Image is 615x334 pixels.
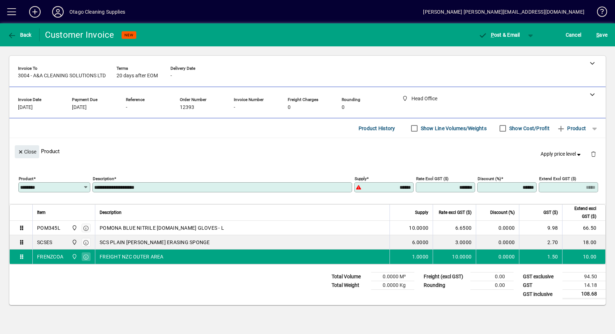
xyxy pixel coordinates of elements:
[567,205,596,220] span: Extend excl GST ($)
[491,32,494,38] span: P
[234,105,235,110] span: -
[420,281,470,290] td: Rounding
[37,239,52,246] div: SCSES
[100,239,210,246] span: SCS PLAIN [PERSON_NAME] ERASING SPONGE
[596,32,599,38] span: S
[328,273,371,281] td: Total Volume
[557,123,586,134] span: Product
[93,176,114,181] mat-label: Description
[355,176,366,181] mat-label: Supply
[562,290,606,299] td: 108.68
[72,105,87,110] span: [DATE]
[359,123,395,134] span: Product History
[19,176,33,181] mat-label: Product
[553,122,589,135] button: Product
[475,28,524,41] button: Post & Email
[328,281,371,290] td: Total Weight
[46,5,69,18] button: Profile
[476,250,519,264] td: 0.0000
[490,209,515,216] span: Discount (%)
[9,138,606,164] div: Product
[541,150,582,158] span: Apply price level
[478,32,520,38] span: ost & Email
[100,253,164,260] span: FREIGHT NZC OUTER AREA
[470,273,514,281] td: 0.00
[470,281,514,290] td: 0.00
[13,148,41,155] app-page-header-button: Close
[596,29,607,41] span: ave
[45,29,114,41] div: Customer Invoice
[6,28,33,41] button: Back
[476,221,519,235] td: 0.0000
[70,224,78,232] span: Head Office
[519,273,562,281] td: GST exclusive
[519,221,562,235] td: 9.98
[539,176,576,181] mat-label: Extend excl GST ($)
[538,148,585,161] button: Apply price level
[23,5,46,18] button: Add
[420,273,470,281] td: Freight (excl GST)
[585,145,602,163] button: Delete
[18,146,36,158] span: Close
[519,281,562,290] td: GST
[519,235,562,250] td: 2.70
[170,73,172,79] span: -
[8,32,32,38] span: Back
[508,125,550,132] label: Show Cost/Profit
[519,250,562,264] td: 1.50
[342,105,345,110] span: 0
[594,28,609,41] button: Save
[15,145,39,158] button: Close
[416,176,448,181] mat-label: Rate excl GST ($)
[124,33,133,37] span: NEW
[180,105,194,110] span: 12393
[519,290,562,299] td: GST inclusive
[409,224,428,232] span: 10.0000
[564,28,583,41] button: Cancel
[18,105,33,110] span: [DATE]
[423,6,584,18] div: [PERSON_NAME] [PERSON_NAME][EMAIL_ADDRESS][DOMAIN_NAME]
[592,1,606,25] a: Knowledge Base
[117,73,158,79] span: 20 days after EOM
[562,221,605,235] td: 66.50
[478,176,501,181] mat-label: Discount (%)
[371,281,414,290] td: 0.0000 Kg
[566,29,582,41] span: Cancel
[100,224,224,232] span: POMONA BLUE NITRILE [DOMAIN_NAME] GLOVES - L
[419,125,487,132] label: Show Line Volumes/Weights
[562,250,605,264] td: 10.00
[476,235,519,250] td: 0.0000
[585,151,602,157] app-page-header-button: Delete
[437,239,471,246] div: 3.0000
[415,209,428,216] span: Supply
[37,224,60,232] div: POM345L
[288,105,291,110] span: 0
[356,122,398,135] button: Product History
[437,224,471,232] div: 6.6500
[100,209,122,216] span: Description
[37,253,63,260] div: FRENZCOA
[70,253,78,261] span: Head Office
[70,238,78,246] span: Head Office
[543,209,558,216] span: GST ($)
[412,239,429,246] span: 6.0000
[412,253,429,260] span: 1.0000
[37,209,46,216] span: Item
[126,105,127,110] span: -
[562,281,606,290] td: 14.18
[439,209,471,216] span: Rate excl GST ($)
[69,6,125,18] div: Otago Cleaning Supplies
[437,253,471,260] div: 10.0000
[18,73,106,79] span: 3004 - A&A CLEANING SOLUTIONS LTD
[562,273,606,281] td: 94.50
[562,235,605,250] td: 18.00
[371,273,414,281] td: 0.0000 M³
